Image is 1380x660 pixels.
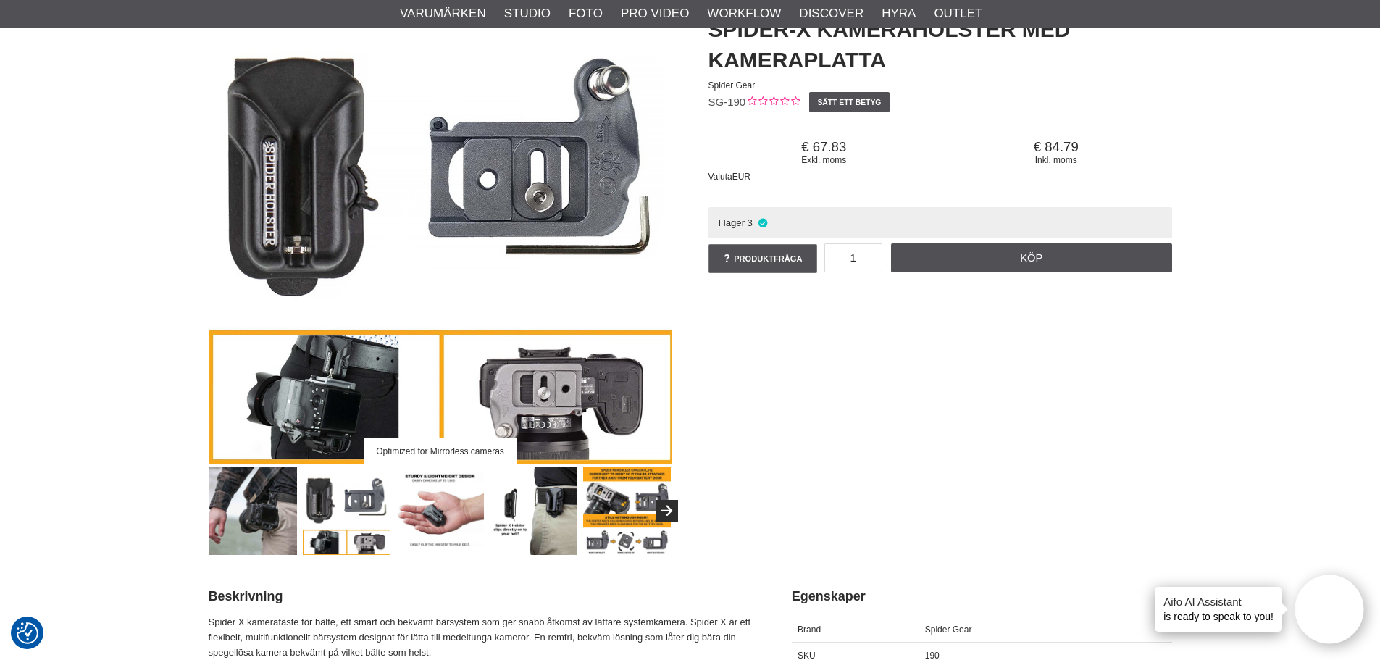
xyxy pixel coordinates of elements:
h2: Beskrivning [209,588,756,606]
a: Produktfråga [708,244,817,273]
span: Spider Gear [925,625,972,635]
h4: Aifo AI Assistant [1163,594,1274,609]
span: SG-190 [708,96,746,108]
a: Studio [504,4,551,23]
a: Discover [799,4,863,23]
img: Self-locking design [396,467,484,555]
span: Valuta [708,172,732,182]
img: Optimized for Mirrorless cameras [303,467,390,555]
span: Spider Gear [708,80,756,91]
a: Hyra [882,4,916,23]
i: I lager [756,217,769,228]
p: Spider X kamerafäste för bälte, ett smart och bekvämt bärsystem som ger snabb åtkomst av lättare ... [209,615,756,660]
div: is ready to speak to you! [1155,587,1282,632]
img: Ready for action with the Spider X Holster [490,467,577,555]
h2: Egenskaper [792,588,1172,606]
span: 84.79 [940,139,1172,155]
span: Exkl. moms [708,155,940,165]
div: Kundbetyg: 0 [745,95,800,110]
span: EUR [732,172,750,182]
a: Outlet [934,4,982,23]
span: Brand [798,625,821,635]
h1: Spider-X Kamerahölster med kameraplatta [708,14,1172,75]
span: Inkl. moms [940,155,1172,165]
button: Samtyckesinställningar [17,620,38,646]
img: Sliding plate design [583,467,671,555]
a: Sätt ett betyg [809,92,890,112]
a: Foto [569,4,603,23]
button: Next [656,500,678,522]
span: 3 [748,217,753,228]
span: 67.83 [708,139,940,155]
span: I lager [718,217,745,228]
div: Optimized for Mirrorless cameras [364,438,516,464]
a: Pro Video [621,4,689,23]
a: Varumärken [400,4,486,23]
a: Workflow [707,4,781,23]
img: Revisit consent button [17,622,38,644]
a: Köp [891,243,1172,272]
img: Spider X Holster & Plate Set [209,467,297,555]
